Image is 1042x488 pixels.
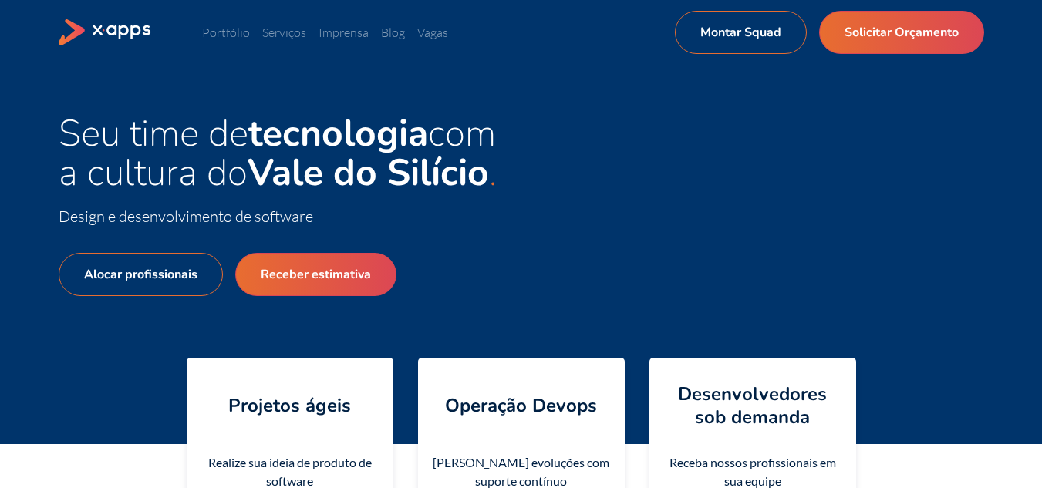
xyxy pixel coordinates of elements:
strong: Vale do Silício [248,147,489,198]
a: Blog [381,25,405,40]
h4: Operação Devops [445,394,597,417]
span: Design e desenvolvimento de software [59,207,313,226]
span: Seu time de com a cultura do [59,108,496,198]
a: Solicitar Orçamento [819,11,984,54]
a: Montar Squad [675,11,807,54]
a: Receber estimativa [235,253,396,296]
a: Serviços [262,25,306,40]
a: Imprensa [319,25,369,40]
h4: Projetos ágeis [228,394,351,417]
a: Vagas [417,25,448,40]
h4: Desenvolvedores sob demanda [662,382,844,429]
strong: tecnologia [248,108,428,159]
a: Alocar profissionais [59,253,223,296]
a: Portfólio [202,25,250,40]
